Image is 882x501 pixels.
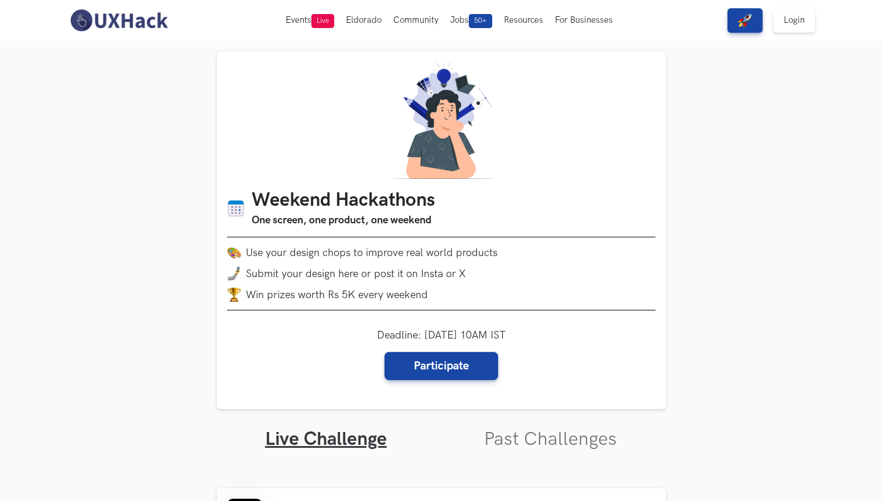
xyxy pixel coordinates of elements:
span: Submit your design here or post it on Insta or X [246,268,466,280]
h1: Weekend Hackathons [252,189,435,212]
span: 50+ [469,14,492,28]
div: Deadline: [DATE] 10AM IST [377,329,506,380]
a: Past Challenges [484,428,617,451]
ul: Tabs Interface [217,409,666,451]
a: Live Challenge [265,428,387,451]
img: Calendar icon [227,199,245,217]
img: A designer thinking [385,62,497,179]
img: rocket [738,13,752,27]
img: palette.png [227,246,241,260]
h3: One screen, one product, one weekend [252,212,435,229]
li: Win prizes worth Rs 5K every weekend [227,288,656,302]
span: Live [311,14,334,28]
img: UXHack-logo.png [67,8,171,33]
img: mobile-in-hand.png [227,267,241,281]
a: Participate [385,352,498,380]
a: Login [773,8,815,33]
li: Use your design chops to improve real world products [227,246,656,260]
img: trophy.png [227,288,241,302]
